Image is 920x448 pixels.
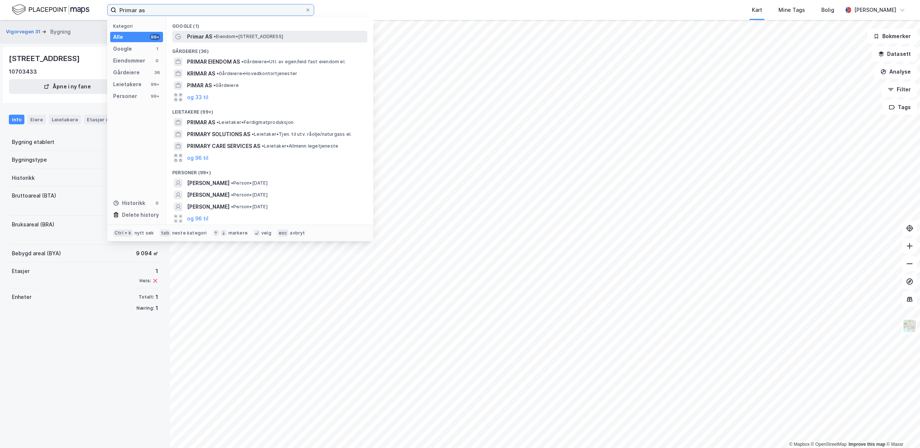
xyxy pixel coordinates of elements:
[789,442,809,447] a: Mapbox
[9,67,37,76] div: 10703433
[231,180,268,186] span: Person • [DATE]
[262,143,338,149] span: Leietaker • Allmenn legetjeneste
[752,6,762,14] div: Kart
[187,191,230,199] span: [PERSON_NAME]
[9,53,81,64] div: [STREET_ADDRESS]
[872,47,917,61] button: Datasett
[231,204,233,209] span: •
[113,68,140,77] div: Gårdeiere
[214,34,216,39] span: •
[277,229,289,237] div: esc
[154,70,160,75] div: 36
[187,142,260,151] span: PRIMARY CARE SERVICES AS
[150,34,160,40] div: 99+
[854,6,896,14] div: [PERSON_NAME]
[122,210,159,219] div: Delete history
[187,118,215,127] span: PRIMAR AS
[113,44,132,53] div: Google
[136,305,154,311] div: Næring:
[883,412,920,448] div: Kontrollprogram for chat
[187,69,215,78] span: KRIMAR AS
[213,82,215,88] span: •
[139,294,154,300] div: Totalt:
[187,81,212,90] span: PIMAR AS
[113,33,123,41] div: Alle
[867,29,917,44] button: Bokmerker
[252,131,352,137] span: Leietaker • Tjen. til utv. råolje/naturgass el.
[113,199,145,208] div: Historikk
[150,93,160,99] div: 99+
[231,204,268,210] span: Person • [DATE]
[778,6,805,14] div: Mine Tags
[166,43,373,56] div: Gårdeiere (36)
[49,115,81,124] div: Leietakere
[166,164,373,177] div: Personer (99+)
[214,34,283,40] span: Eiendom • [STREET_ADDRESS]
[166,103,373,117] div: Leietakere (99+)
[187,154,208,162] button: og 96 til
[241,59,346,65] span: Gårdeiere • Utl. av egen/leid fast eiendom el.
[261,230,271,236] div: velg
[27,115,46,124] div: Eiere
[87,116,132,123] div: Etasjer og enheter
[187,32,212,41] span: Primar AS
[12,155,47,164] div: Bygningstype
[241,59,244,64] span: •
[187,202,230,211] span: [PERSON_NAME]
[262,143,264,149] span: •
[139,267,158,276] div: 1
[154,58,160,64] div: 0
[213,82,239,88] span: Gårdeiere
[217,119,293,125] span: Leietaker • Ferdigmatproduksjon
[252,131,254,137] span: •
[12,174,35,182] div: Historikk
[217,71,219,76] span: •
[883,100,917,115] button: Tags
[12,138,54,146] div: Bygning etablert
[135,230,154,236] div: nytt søk
[849,442,885,447] a: Improve this map
[874,64,917,79] button: Analyse
[113,56,145,65] div: Eiendommer
[113,92,137,101] div: Personer
[217,119,219,125] span: •
[136,249,158,258] div: 9 094 ㎡
[150,81,160,87] div: 99+
[50,27,71,36] div: Bygning
[160,229,171,237] div: tab
[116,4,305,16] input: Søk på adresse, matrikkel, gårdeiere, leietakere eller personer
[187,130,250,139] span: PRIMARY SOLUTIONS AS
[903,319,917,333] img: Z
[9,115,24,124] div: Info
[187,57,240,66] span: PRIMAR EIENDOM AS
[290,230,305,236] div: avbryt
[9,79,126,94] button: Åpne i ny fane
[172,230,207,236] div: neste kategori
[12,293,31,302] div: Enheter
[139,278,151,284] div: Heis:
[811,442,847,447] a: OpenStreetMap
[154,46,160,52] div: 1
[231,192,233,198] span: •
[883,412,920,448] iframe: Chat Widget
[166,17,373,31] div: Google (1)
[231,192,268,198] span: Person • [DATE]
[228,230,248,236] div: markere
[12,191,56,200] div: Bruttoareal (BTA)
[187,214,208,223] button: og 96 til
[154,200,160,206] div: 0
[6,28,42,36] button: Vigorvegen 31
[156,293,158,302] div: 1
[187,93,208,102] button: og 33 til
[217,71,297,77] span: Gårdeiere • Hovedkontortjenester
[882,82,917,97] button: Filter
[231,180,233,186] span: •
[156,304,158,313] div: 1
[12,220,54,229] div: Bruksareal (BRA)
[12,249,61,258] div: Bebygd areal (BYA)
[12,3,89,16] img: logo.f888ab2527a4732fd821a326f86c7f29.svg
[187,179,230,188] span: [PERSON_NAME]
[113,229,133,237] div: Ctrl + k
[113,80,142,89] div: Leietakere
[821,6,834,14] div: Bolig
